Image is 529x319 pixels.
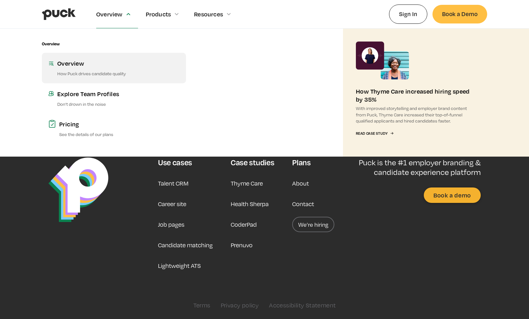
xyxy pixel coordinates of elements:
a: Career site [158,196,186,212]
div: Explore Team Profiles [57,90,180,98]
a: Talent CRM [158,176,189,191]
a: Lightweight ATS [158,258,201,273]
img: Puck Logo [48,158,108,222]
a: Health Sherpa [231,196,269,212]
a: How Thyme Care increased hiring speed by 35%With improved storytelling and employer brand content... [343,29,487,157]
a: Terms [193,302,210,309]
div: Products [146,11,171,18]
p: How Puck drives candidate quality [57,70,180,77]
div: How Thyme Care increased hiring speed by 35% [356,87,474,103]
p: Don’t drown in the noise [57,101,180,107]
div: Overview [42,41,60,46]
a: We’re hiring [292,217,334,232]
a: PricingSee the details of our plans [42,114,186,144]
div: Overview [96,11,123,18]
a: OverviewHow Puck drives candidate quality [42,53,186,83]
a: Prenuvo [231,237,253,253]
a: CoderPad [231,217,257,232]
a: Accessibility Statement [269,302,336,309]
a: Contact [292,196,314,212]
p: Puck is the #1 employer branding & candidate experience platform [341,158,481,177]
div: Overview [57,59,180,67]
p: See the details of our plans [59,131,180,137]
a: Candidate matching [158,237,213,253]
a: Book a demo [424,187,481,203]
div: Pricing [59,120,180,128]
a: Thyme Care [231,176,263,191]
a: Sign In [389,5,427,23]
a: About [292,176,309,191]
div: Plans [292,158,311,167]
div: Case studies [231,158,274,167]
div: Read Case Study [356,132,387,136]
a: Book a Demo [432,5,487,23]
p: With improved storytelling and employer brand content from Puck, Thyme Care increased their top-o... [356,105,474,124]
div: Use cases [158,158,192,167]
div: Resources [194,11,223,18]
a: Explore Team ProfilesDon’t drown in the noise [42,83,186,114]
a: Privacy policy [221,302,259,309]
a: Job pages [158,217,184,232]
